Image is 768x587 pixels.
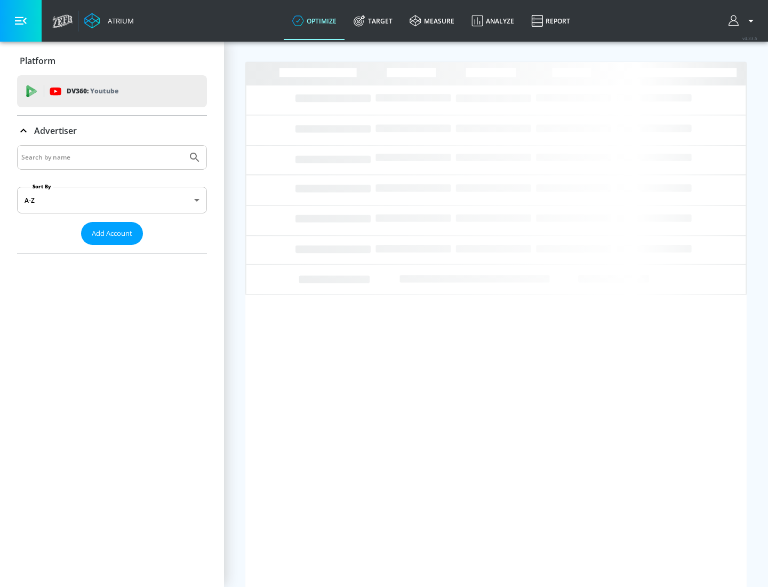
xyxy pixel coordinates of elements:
a: measure [401,2,463,40]
div: Atrium [103,16,134,26]
input: Search by name [21,150,183,164]
p: Advertiser [34,125,77,137]
a: Target [345,2,401,40]
div: Platform [17,46,207,76]
a: Analyze [463,2,523,40]
div: DV360: Youtube [17,75,207,107]
a: Atrium [84,13,134,29]
a: Report [523,2,579,40]
p: Youtube [90,85,118,97]
span: Add Account [92,227,132,240]
p: Platform [20,55,55,67]
div: A-Z [17,187,207,213]
div: Advertiser [17,116,207,146]
span: v 4.33.5 [742,35,757,41]
div: Advertiser [17,145,207,253]
button: Add Account [81,222,143,245]
p: DV360: [67,85,118,97]
a: optimize [284,2,345,40]
label: Sort By [30,183,53,190]
nav: list of Advertiser [17,245,207,253]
